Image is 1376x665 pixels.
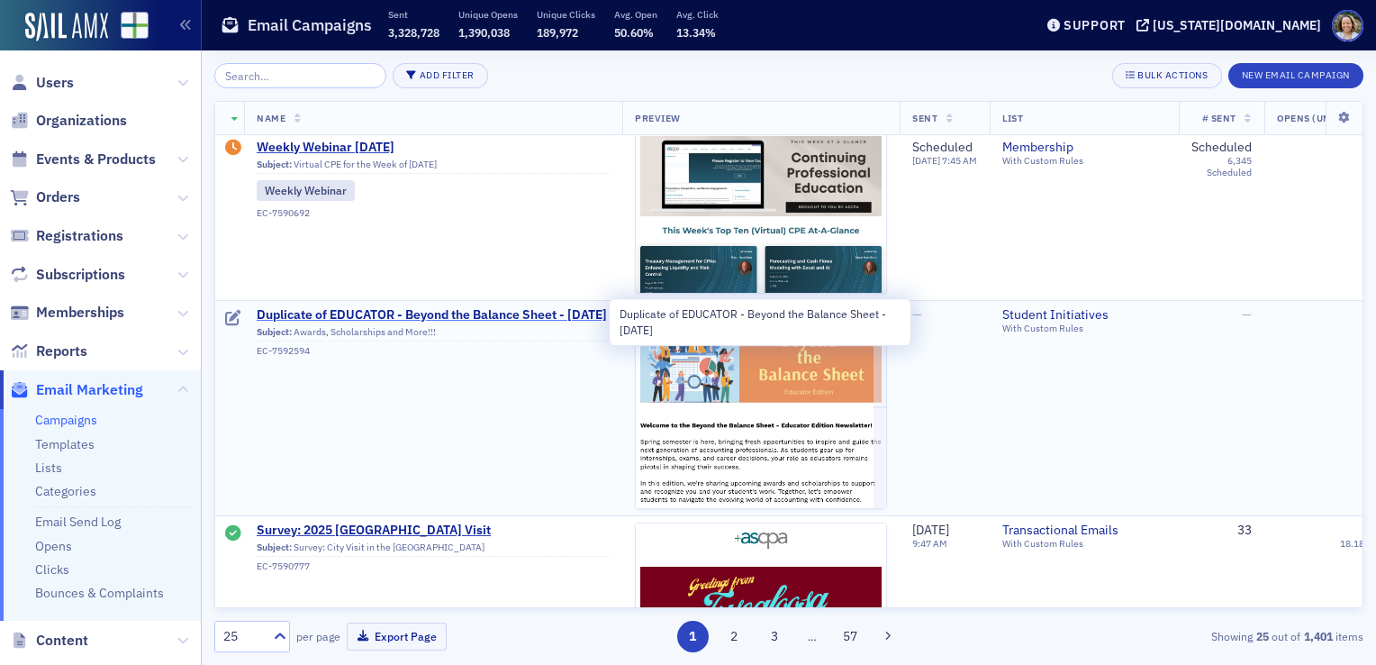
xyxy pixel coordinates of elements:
[1191,523,1252,539] div: 33
[1242,306,1252,323] span: —
[257,345,610,357] div: EC-7592594
[223,627,263,646] div: 25
[257,159,610,175] div: Virtual CPE for the Week of [DATE]
[537,8,595,21] p: Unique Clicks
[36,303,124,323] span: Memberships
[993,628,1363,644] div: Showing out of items
[36,150,156,169] span: Events & Products
[537,25,578,40] span: 189,972
[1064,17,1126,33] div: Support
[257,326,292,338] span: Subject:
[912,306,922,323] span: —
[36,342,87,361] span: Reports
[800,628,825,644] span: …
[257,140,610,156] a: Weekly Webinar [DATE]
[1002,523,1166,539] a: Transactional Emails
[35,460,62,476] a: Lists
[257,307,610,323] a: Duplicate of EDUCATOR - Beyond the Balance Sheet - [DATE]
[36,111,127,131] span: Organizations
[393,63,488,88] button: Add Filter
[1002,140,1166,156] a: Membership
[257,542,292,553] span: Subject:
[388,25,439,40] span: 3,328,728
[912,155,942,168] span: [DATE]
[10,226,123,246] a: Registrations
[36,380,143,400] span: Email Marketing
[257,542,610,558] div: Survey: City Visit in the [GEOGRAPHIC_DATA]
[1228,63,1363,88] button: New Email Campaign
[257,326,610,342] div: Awards, Scholarships and More!!!
[108,12,149,42] a: View Homepage
[36,187,80,207] span: Orders
[35,483,96,499] a: Categories
[35,585,164,601] a: Bounces & Complaints
[1002,538,1166,550] div: With Custom Rules
[257,112,285,124] span: Name
[225,310,241,328] div: Draft
[121,12,149,40] img: SailAMX
[676,8,719,21] p: Avg. Click
[296,628,340,644] label: per page
[10,380,143,400] a: Email Marketing
[1191,156,1252,179] div: 6,345 Scheduled
[36,226,123,246] span: Registrations
[214,63,386,88] input: Search…
[257,181,355,201] div: Weekly Webinar
[912,537,947,550] time: 9:47 AM
[10,631,88,651] a: Content
[1332,10,1363,41] span: Profile
[912,522,949,538] span: [DATE]
[677,621,709,652] button: 1
[1002,307,1166,323] a: Student Initiatives
[10,187,80,207] a: Orders
[257,159,292,170] span: Subject:
[10,111,127,131] a: Organizations
[10,150,156,169] a: Events & Products
[10,342,87,361] a: Reports
[1002,156,1166,168] div: With Custom Rules
[35,412,97,428] a: Campaigns
[36,631,88,651] span: Content
[257,207,610,219] div: EC-7590692
[35,538,72,554] a: Opens
[35,514,121,530] a: Email Send Log
[759,621,791,652] button: 3
[1002,112,1023,124] span: List
[36,265,125,285] span: Subscriptions
[25,13,108,41] img: SailAMX
[1300,628,1335,644] strong: 1,401
[225,140,241,158] div: Draft
[1137,70,1208,80] div: Bulk Actions
[614,25,654,40] span: 50.60%
[347,623,447,651] button: Export Page
[257,523,610,539] a: Survey: 2025 [GEOGRAPHIC_DATA] Visit
[35,436,95,452] a: Templates
[10,303,124,323] a: Memberships
[257,560,610,572] div: EC-7590777
[635,112,681,124] span: Preview
[35,561,69,578] a: Clicks
[835,621,866,652] button: 57
[912,112,937,124] span: Sent
[10,265,125,285] a: Subscriptions
[912,140,977,156] div: Scheduled
[1228,66,1363,82] a: New Email Campaign
[718,621,749,652] button: 2
[609,298,911,346] div: Duplicate of EDUCATOR - Beyond the Balance Sheet - [DATE]
[1340,538,1373,550] div: 18.18%
[458,25,510,40] span: 1,390,038
[1253,628,1272,644] strong: 25
[1136,19,1327,32] button: [US_STATE][DOMAIN_NAME]
[942,155,977,168] span: 7:45 AM
[1191,140,1252,156] div: Scheduled
[248,14,372,36] h1: Email Campaigns
[10,73,74,93] a: Users
[1202,112,1236,124] span: # Sent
